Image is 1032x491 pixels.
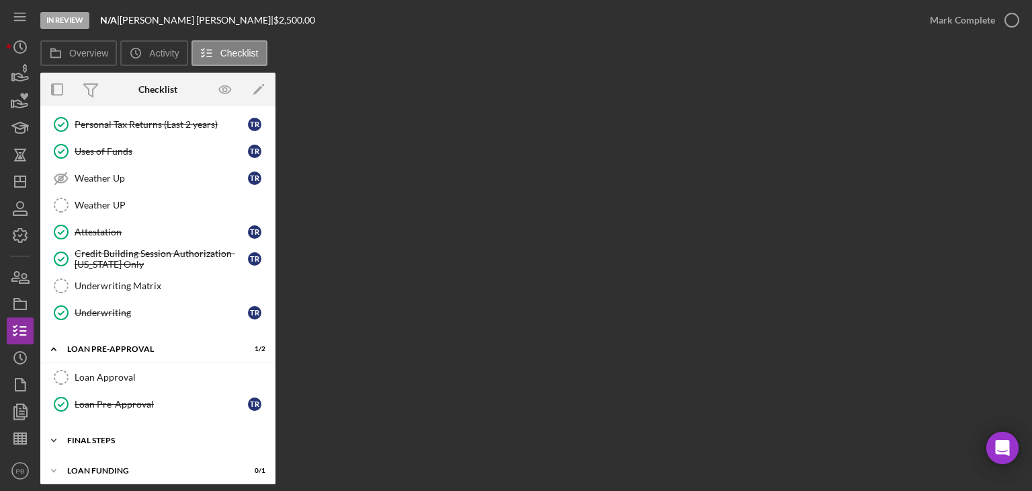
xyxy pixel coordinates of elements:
div: t r [248,306,261,319]
a: Weather UP [47,192,269,219]
div: Open Intercom Messenger [986,432,1019,464]
div: Underwriting [75,307,248,318]
div: 0 / 1 [241,467,265,475]
label: Overview [69,48,108,59]
div: Checklist [138,84,177,95]
div: Loan Pre-Approval [67,345,232,353]
div: Underwriting Matrix [75,280,268,291]
button: Checklist [191,40,267,66]
a: Loan Approval [47,364,269,391]
div: Mark Complete [930,7,995,34]
a: Weather Uptr [47,165,269,192]
button: Mark Complete [916,7,1025,34]
div: Loan Funding [67,467,232,475]
div: t r [248,172,261,185]
div: t r [248,225,261,239]
b: N/A [100,14,117,26]
button: PB [7,457,34,484]
div: 1 / 2 [241,345,265,353]
label: Activity [149,48,179,59]
div: Loan Pre-Approval [75,399,248,410]
a: Uses of Fundstr [47,138,269,165]
a: Personal Tax Returns (Last 2 years)tr [47,111,269,138]
div: Uses of Funds [75,146,248,157]
div: Attestation [75,227,248,237]
div: t r [248,398,261,411]
a: Loan Pre-Approvaltr [47,391,269,418]
a: Underwritingtr [47,299,269,326]
div: t r [248,252,261,266]
div: Credit Building Session Authorization- [US_STATE] Only [75,248,248,270]
label: Checklist [220,48,259,59]
div: t r [248,145,261,158]
div: Weather UP [75,200,268,211]
div: t r [248,118,261,131]
button: Overview [40,40,117,66]
div: Loan Approval [75,372,268,383]
a: Underwriting Matrix [47,272,269,299]
div: Personal Tax Returns (Last 2 years) [75,119,248,130]
div: FINAL STEPS [67,437,259,445]
div: | [100,15,120,26]
div: $2,500.00 [273,15,319,26]
div: In Review [40,12,89,29]
a: Credit Building Session Authorization- [US_STATE] Onlytr [47,245,269,272]
a: Attestationtr [47,219,269,245]
div: Weather Up [75,173,248,184]
text: PB [16,467,25,475]
div: [PERSON_NAME] [PERSON_NAME] | [120,15,273,26]
button: Activity [120,40,187,66]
